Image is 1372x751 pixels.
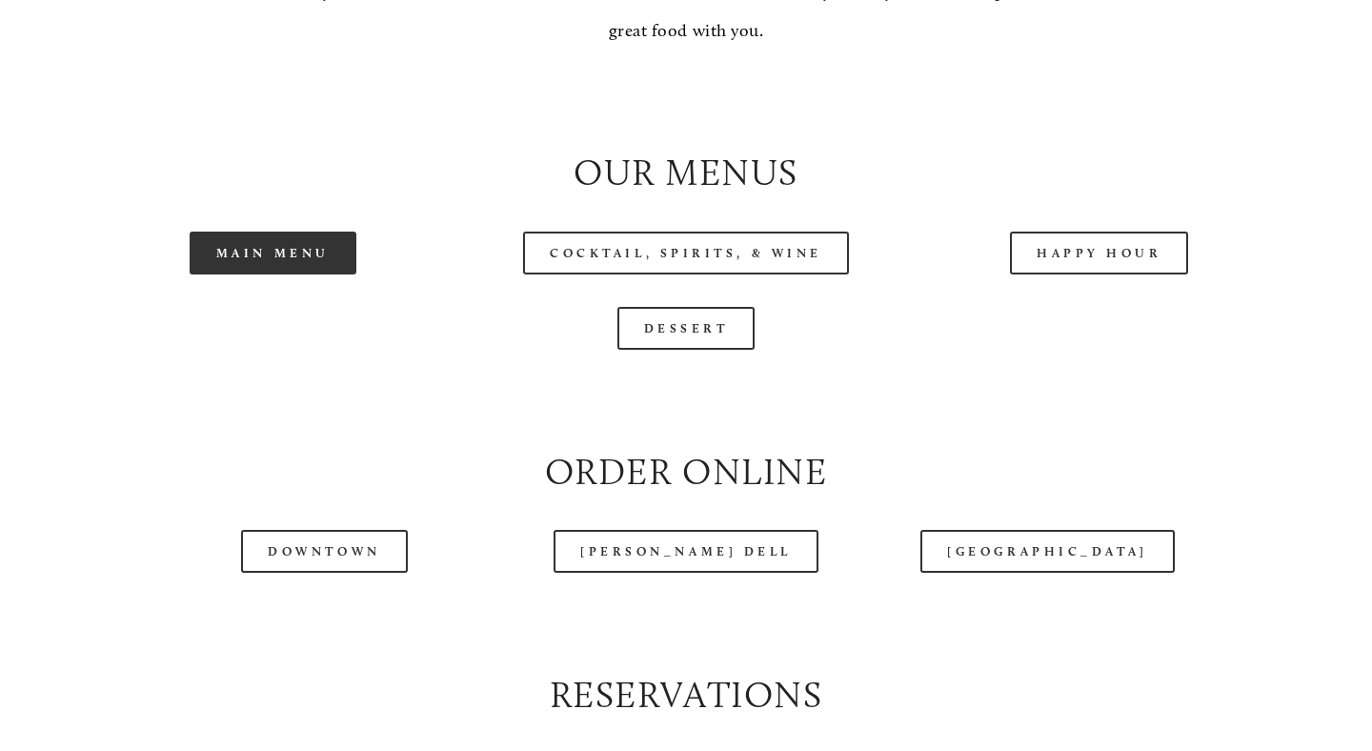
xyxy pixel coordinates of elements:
[617,307,756,350] a: Dessert
[1010,232,1189,274] a: Happy Hour
[241,530,407,573] a: Downtown
[523,232,849,274] a: Cocktail, Spirits, & Wine
[554,530,818,573] a: [PERSON_NAME] Dell
[190,232,356,274] a: Main Menu
[920,530,1174,573] a: [GEOGRAPHIC_DATA]
[82,447,1289,498] h2: Order Online
[82,670,1289,721] h2: Reservations
[82,148,1289,199] h2: Our Menus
